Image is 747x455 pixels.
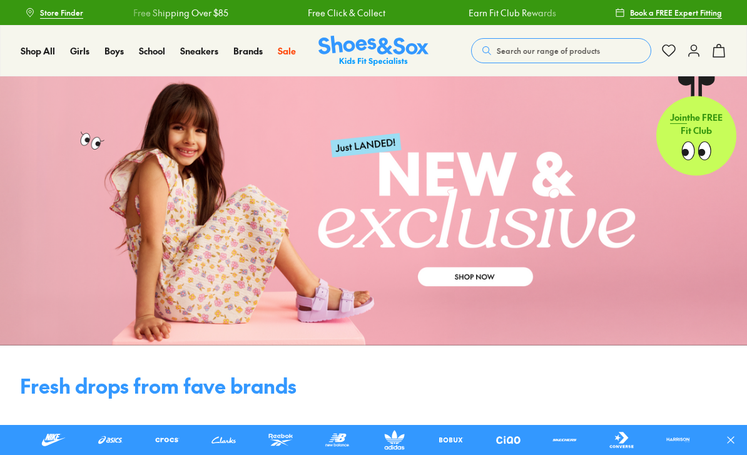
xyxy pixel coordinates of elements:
[278,44,296,57] span: Sale
[615,1,722,24] a: Book a FREE Expert Fitting
[656,101,736,147] p: the FREE Fit Club
[233,44,263,58] a: Brands
[180,44,218,58] a: Sneakers
[670,111,687,123] span: Join
[497,45,600,56] span: Search our range of products
[70,44,89,58] a: Girls
[139,44,165,57] span: School
[139,44,165,58] a: School
[260,6,337,19] a: Free Click & Collect
[40,7,83,18] span: Store Finder
[180,44,218,57] span: Sneakers
[70,44,89,57] span: Girls
[318,36,429,66] a: Shoes & Sox
[21,44,55,57] span: Shop All
[21,44,55,58] a: Shop All
[104,44,124,57] span: Boys
[420,6,507,19] a: Earn Fit Club Rewards
[233,44,263,57] span: Brands
[471,38,651,63] button: Search our range of products
[104,44,124,58] a: Boys
[582,6,677,19] a: Free Shipping Over $85
[278,44,296,58] a: Sale
[318,36,429,66] img: SNS_Logo_Responsive.svg
[85,6,180,19] a: Free Shipping Over $85
[25,1,83,24] a: Store Finder
[630,7,722,18] span: Book a FREE Expert Fitting
[656,76,736,176] a: Jointhe FREE Fit Club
